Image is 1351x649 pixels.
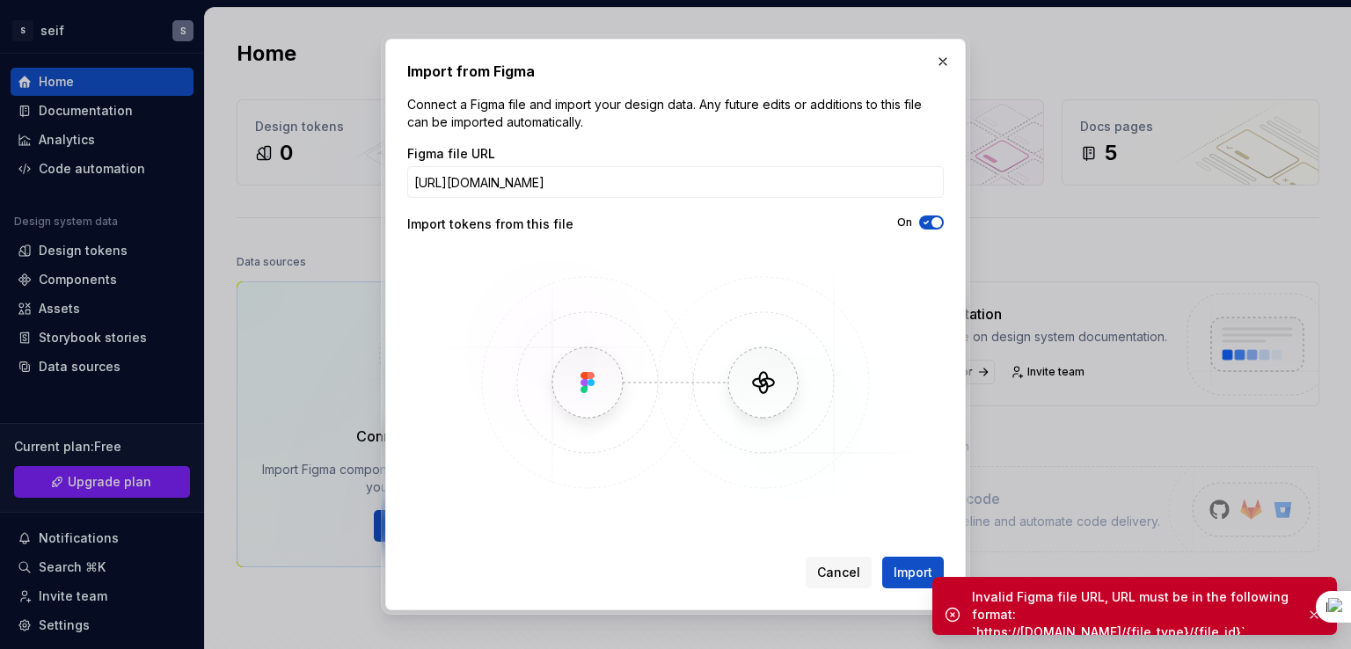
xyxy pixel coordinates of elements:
div: Invalid Figma file URL, URL must be in the following format: `https://[DOMAIN_NAME]/{file_type}/{... [972,588,1292,641]
span: Cancel [817,564,860,581]
div: Import tokens from this file [407,215,675,233]
span: Import [894,564,932,581]
input: https://figma.com/file/... [407,166,944,198]
label: Figma file URL [407,145,495,163]
label: On [897,215,912,230]
button: Cancel [806,557,872,588]
p: Connect a Figma file and import your design data. Any future edits or additions to this file can ... [407,96,944,131]
h2: Import from Figma [407,61,944,82]
button: Import [882,557,944,588]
